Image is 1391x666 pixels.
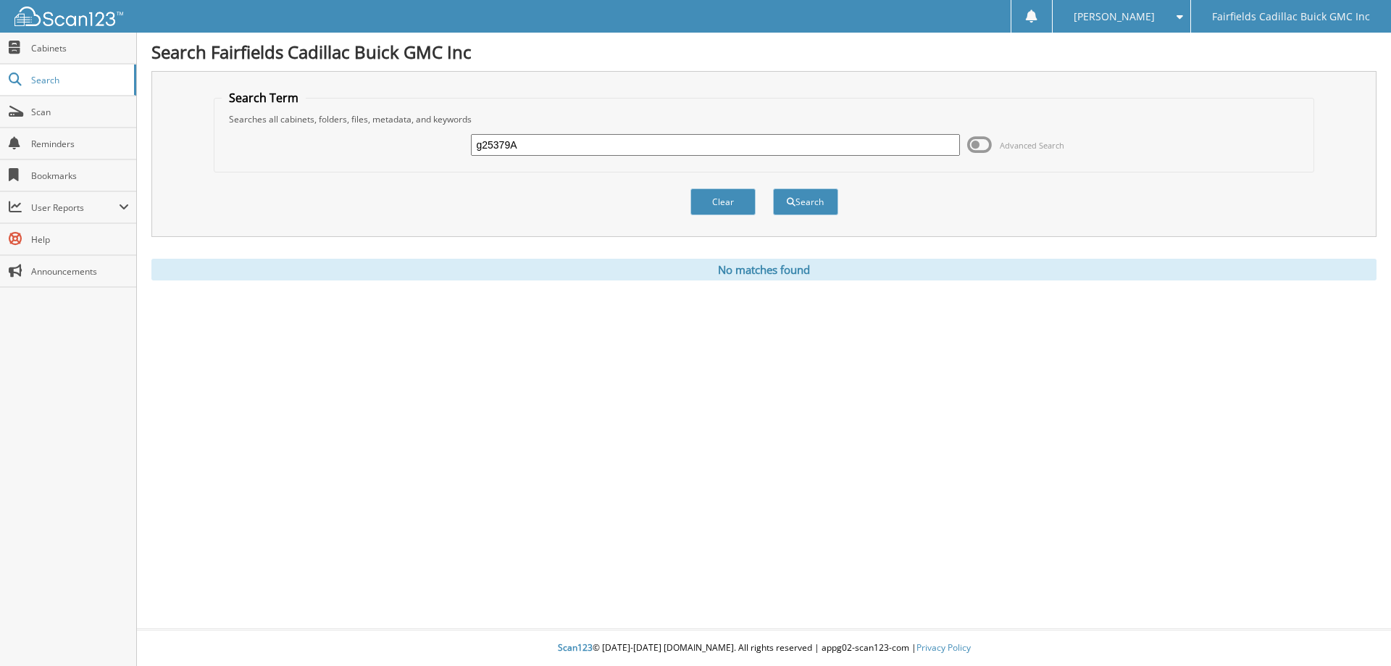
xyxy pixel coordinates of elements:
[31,74,127,86] span: Search
[137,630,1391,666] div: © [DATE]-[DATE] [DOMAIN_NAME]. All rights reserved | appg02-scan123-com |
[31,233,129,246] span: Help
[1000,140,1064,151] span: Advanced Search
[222,90,306,106] legend: Search Term
[558,641,593,654] span: Scan123
[31,106,129,118] span: Scan
[1212,12,1370,21] span: Fairfields Cadillac Buick GMC Inc
[14,7,123,26] img: scan123-logo-white.svg
[916,641,971,654] a: Privacy Policy
[222,113,1307,125] div: Searches all cabinets, folders, files, metadata, and keywords
[31,42,129,54] span: Cabinets
[31,170,129,182] span: Bookmarks
[773,188,838,215] button: Search
[151,259,1377,280] div: No matches found
[31,201,119,214] span: User Reports
[690,188,756,215] button: Clear
[1319,596,1391,666] iframe: Chat Widget
[151,40,1377,64] h1: Search Fairfields Cadillac Buick GMC Inc
[31,265,129,278] span: Announcements
[31,138,129,150] span: Reminders
[1074,12,1155,21] span: [PERSON_NAME]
